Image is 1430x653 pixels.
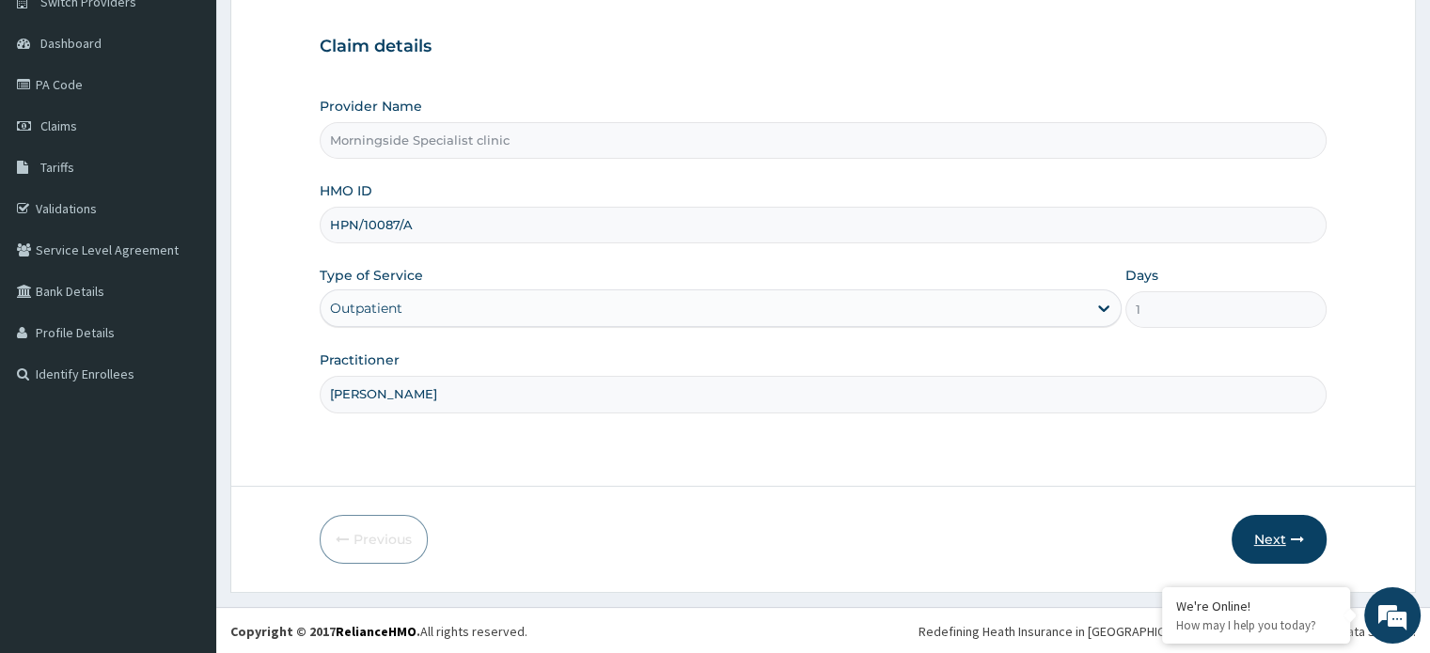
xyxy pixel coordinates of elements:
[320,515,428,564] button: Previous
[40,35,102,52] span: Dashboard
[320,181,372,200] label: HMO ID
[9,445,358,511] textarea: Type your message and hit 'Enter'
[320,37,1326,57] h3: Claim details
[40,159,74,176] span: Tariffs
[1176,598,1336,614] div: We're Online!
[320,376,1326,412] input: Enter Name
[336,623,416,640] a: RelianceHMO
[1125,266,1158,285] label: Days
[40,117,77,134] span: Claims
[320,97,422,116] label: Provider Name
[230,623,420,640] strong: Copyright © 2017 .
[330,299,402,318] div: Outpatient
[35,94,76,141] img: d_794563401_company_1708531726252_794563401
[109,203,259,393] span: We're online!
[1176,617,1336,633] p: How may I help you today?
[1232,515,1327,564] button: Next
[308,9,354,54] div: Minimize live chat window
[320,207,1326,243] input: Enter HMO ID
[320,350,400,369] label: Practitioner
[98,105,316,130] div: Chat with us now
[919,622,1416,641] div: Redefining Heath Insurance in [GEOGRAPHIC_DATA] using Telemedicine and Data Science!
[320,266,423,285] label: Type of Service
